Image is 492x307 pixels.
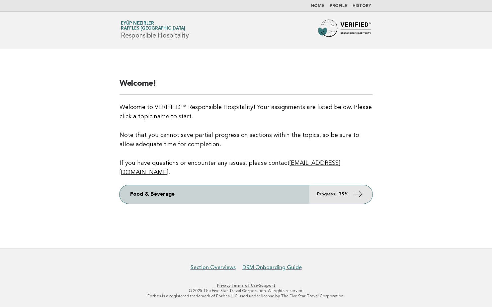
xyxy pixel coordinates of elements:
[43,283,449,288] p: · ·
[120,160,340,175] a: [EMAIL_ADDRESS][DOMAIN_NAME]
[330,4,347,8] a: Profile
[353,4,371,8] a: History
[317,192,336,196] em: Progress:
[318,20,371,41] img: Forbes Travel Guide
[121,27,185,31] span: Raffles [GEOGRAPHIC_DATA]
[242,264,302,271] a: DRM Onboarding Guide
[311,4,324,8] a: Home
[43,288,449,293] p: © 2025 The Five Star Travel Corporation. All rights reserved.
[120,103,372,177] p: Welcome to VERIFIED™ Responsible Hospitality! Your assignments are listed below. Please click a t...
[339,192,349,196] strong: 75%
[191,264,236,271] a: Section Overviews
[120,78,372,95] h2: Welcome!
[217,283,230,288] a: Privacy
[121,21,185,31] a: Eyüp NezirlerRaffles [GEOGRAPHIC_DATA]
[259,283,275,288] a: Support
[231,283,258,288] a: Terms of Use
[120,185,372,204] a: Food & Beverage Progress: 75%
[121,22,189,39] h1: Responsible Hospitality
[43,293,449,299] p: Forbes is a registered trademark of Forbes LLC used under license by The Five Star Travel Corpora...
